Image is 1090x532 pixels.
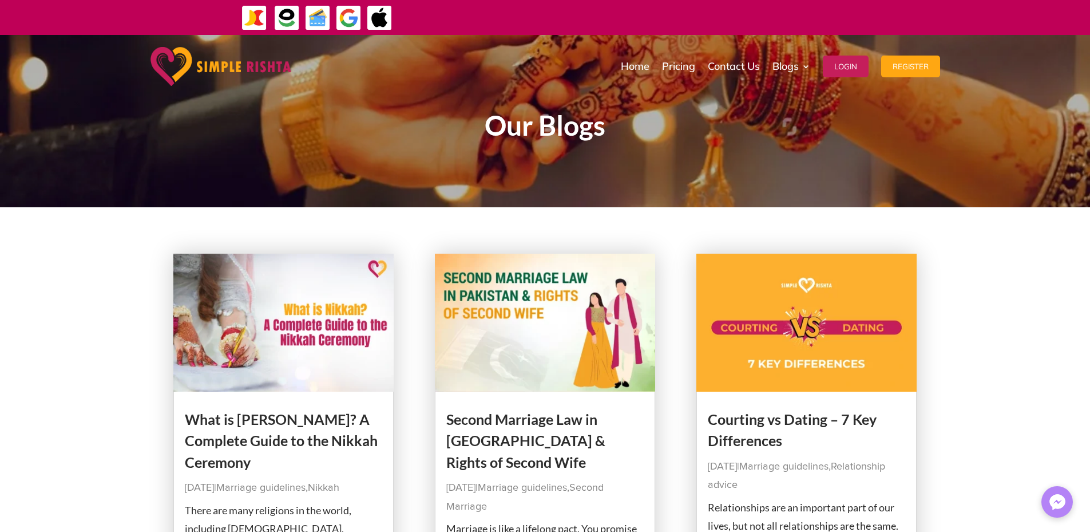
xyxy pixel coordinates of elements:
[881,56,940,77] button: Register
[708,411,877,450] a: Courting vs Dating – 7 Key Differences
[446,483,475,493] span: [DATE]
[241,5,267,31] img: JazzCash-icon
[708,462,737,472] span: [DATE]
[446,479,644,516] p: | ,
[446,483,604,511] a: Second Marriage
[823,56,869,77] button: Login
[739,462,829,472] a: Marriage guidelines
[185,483,214,493] span: [DATE]
[185,411,378,471] a: What is [PERSON_NAME]? A Complete Guide to the Nikkah Ceremony
[305,5,331,31] img: Credit Cards
[662,38,695,95] a: Pricing
[881,38,940,95] a: Register
[236,112,854,145] h1: Our Blogs
[336,5,362,31] img: GooglePay-icon
[708,458,906,495] p: | ,
[216,483,306,493] a: Marriage guidelines
[772,38,810,95] a: Blogs
[308,483,339,493] a: Nikkah
[173,254,394,392] img: What is Nikkah? A Complete Guide to the Nikkah Ceremony
[478,483,567,493] a: Marriage guidelines
[185,479,383,497] p: | ,
[435,254,656,392] img: Second Marriage Law in Pakistan & Rights of Second Wife
[621,38,649,95] a: Home
[367,5,393,31] img: ApplePay-icon
[823,38,869,95] a: Login
[708,38,760,95] a: Contact Us
[274,5,300,31] img: EasyPaisa-icon
[696,254,917,392] img: Courting vs Dating – 7 Key Differences
[1046,491,1069,514] img: Messenger
[446,411,605,471] a: Second Marriage Law in [GEOGRAPHIC_DATA] & Rights of Second Wife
